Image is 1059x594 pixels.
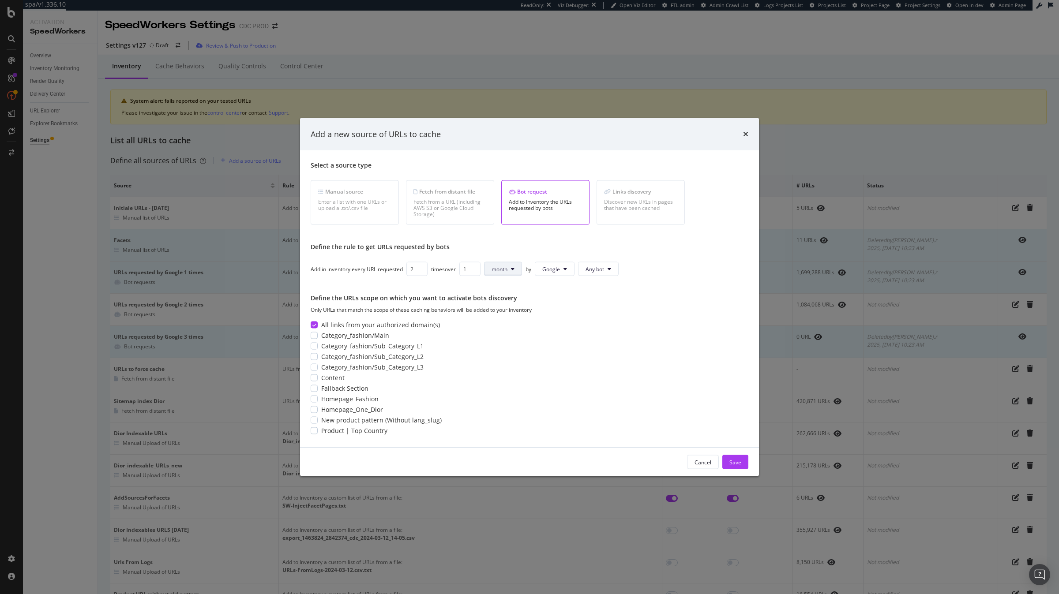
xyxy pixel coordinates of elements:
div: Save [729,458,741,466]
div: Define the URLs scope on which you want to activate bots discovery [311,294,748,303]
button: month [484,262,522,276]
span: Google [542,265,560,273]
div: Fetch from distant file [413,188,487,195]
span: Content [321,374,345,382]
div: times over [431,265,456,273]
div: Manual source [318,188,391,195]
span: Product | Top Country [321,426,387,435]
span: Homepage_One_Dior [321,405,383,414]
span: Category_fashion/Main [321,331,389,340]
button: Any bot [578,262,619,276]
span: Fallback Section [321,384,368,393]
button: Save [722,455,748,469]
div: Define the rule to get URLs requested by bots [311,243,748,251]
div: Only URLs that match the scope of these caching behaviors will be added to your inventory [311,306,748,314]
span: Category_fashion/Sub_Category_L3 [321,363,424,372]
div: Enter a list with one URLs or upload a .txt/.csv file [318,199,391,211]
span: Category_fashion/Sub_Category_L1 [321,342,424,351]
div: Fetch from a URL (including AWS S3 or Google Cloud Storage) [413,199,487,217]
div: Cancel [695,458,711,466]
div: Discover new URLs in pages that have been cached [604,199,677,211]
button: Google [535,262,575,276]
div: Links discovery [604,188,677,195]
span: month [492,265,507,273]
span: Homepage_Fashion [321,395,379,403]
div: Add to Inventory the URLs requested by bots [509,199,582,211]
div: Add a new source of URLs to cache [311,128,441,140]
div: modal [300,118,759,476]
div: Add in inventory every URL requested [311,265,403,273]
span: New product pattern (Without lang_slug) [321,416,442,425]
span: All links from your authorized domain(s) [321,321,440,329]
div: Select a source type [311,161,748,170]
div: by [526,265,531,273]
span: Any bot [586,265,604,273]
button: Cancel [687,455,719,469]
span: Category_fashion/Sub_Category_L2 [321,352,424,361]
div: Open Intercom Messenger [1029,564,1050,585]
div: Bot request [509,188,582,195]
div: times [743,128,748,140]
